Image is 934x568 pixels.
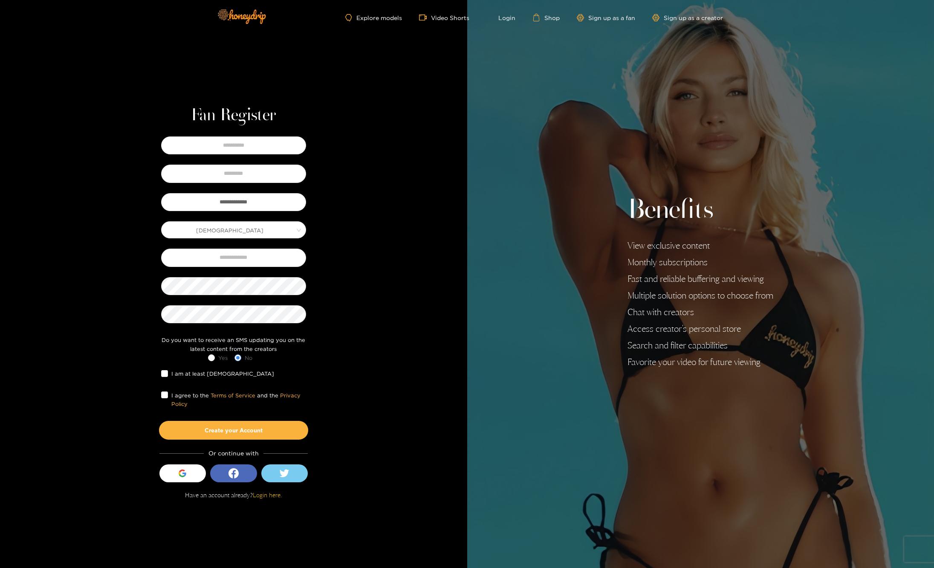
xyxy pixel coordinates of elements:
li: Access creator's personal store [627,324,773,334]
li: Monthly subscriptions [627,257,773,267]
span: No [241,354,256,362]
li: Favorite your video for future viewing [627,357,773,367]
span: Yes [215,354,231,362]
li: Fast and reliable buffering and viewing [627,274,773,284]
a: Video Shorts [419,14,469,21]
button: Create your Account [159,421,308,440]
a: Sign up as a fan [577,14,635,21]
span: video-camera [419,14,431,21]
div: Do you want to receive an SMS updating you on the latest content from the creators [159,336,308,353]
li: Chat with creators [627,307,773,317]
li: View exclusive content [627,241,773,251]
a: Sign up as a creator [652,14,723,21]
a: Login here. [253,491,282,498]
p: Have an account already? [185,491,282,499]
a: Explore models [345,14,402,21]
h2: Benefits [627,194,773,227]
li: Search and filter capabilities [627,340,773,351]
span: I am at least [DEMOGRAPHIC_DATA] [168,369,278,378]
h1: Fan Register [191,105,276,126]
a: Terms of Service [211,392,255,398]
div: Or continue with [159,448,308,458]
span: I agree to the and the [168,391,306,409]
li: Multiple solution options to choose from [627,290,773,301]
a: Shop [532,14,560,21]
span: Male [162,224,306,236]
a: Login [486,14,515,21]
